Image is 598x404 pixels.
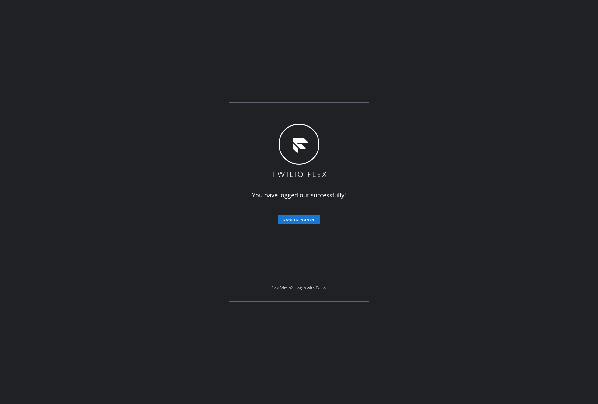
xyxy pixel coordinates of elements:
[252,191,346,199] span: You have logged out successfully!
[295,285,327,291] a: Log in with Twilio.
[278,215,320,224] button: Log in again
[271,285,293,291] span: Flex Admin?
[283,217,315,222] span: Log in again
